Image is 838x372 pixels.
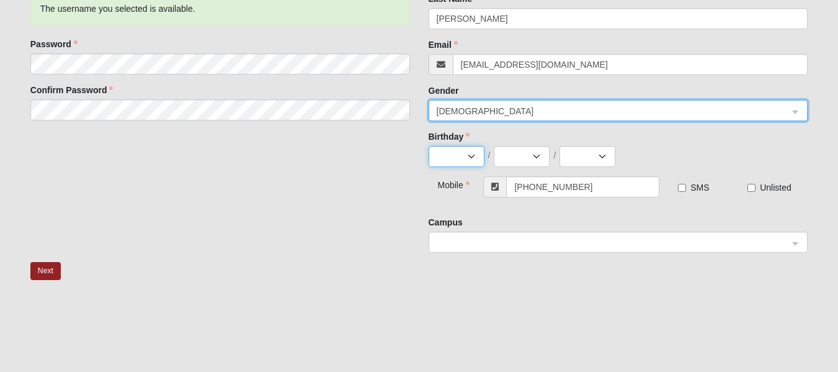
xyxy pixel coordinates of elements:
button: Next [30,262,61,280]
label: Campus [429,216,463,229]
label: Birthday [429,130,470,143]
span: Male [437,104,789,118]
span: Unlisted [760,183,791,193]
label: Email [429,39,458,51]
span: / [488,149,491,161]
label: Password [30,38,78,50]
label: Gender [429,84,459,97]
label: Confirm Password [30,84,114,96]
span: / [553,149,556,161]
div: Mobile [429,176,460,191]
input: Unlisted [747,184,756,192]
input: SMS [678,184,686,192]
span: SMS [690,183,709,193]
